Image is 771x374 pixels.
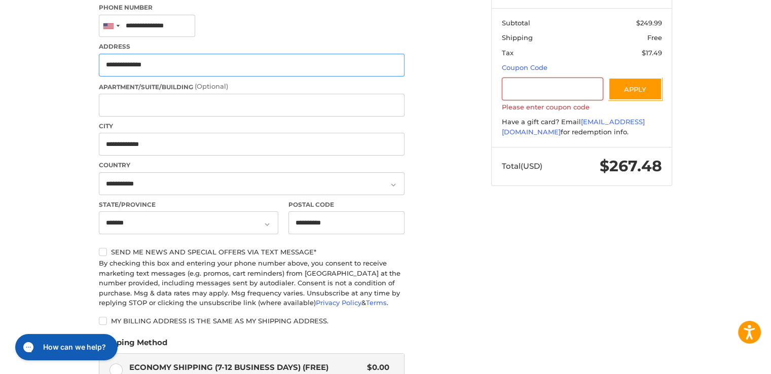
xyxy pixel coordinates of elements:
span: Total (USD) [502,161,542,171]
a: Privacy Policy [316,298,361,307]
span: $17.49 [642,49,662,57]
span: Subtotal [502,19,530,27]
label: Send me news and special offers via text message* [99,248,405,256]
button: Apply [608,78,662,100]
label: Postal Code [288,200,405,209]
a: [EMAIL_ADDRESS][DOMAIN_NAME] [502,118,645,136]
a: Coupon Code [502,63,547,71]
iframe: Google Customer Reviews [687,347,771,374]
iframe: Gorgias live chat messenger [10,330,120,364]
input: Gift Certificate or Coupon Code [502,78,604,100]
div: United States: +1 [99,15,123,37]
label: Address [99,42,405,51]
span: Free [647,33,662,42]
span: $267.48 [600,157,662,175]
small: (Optional) [195,82,228,90]
legend: Shipping Method [99,337,167,353]
span: $0.00 [362,362,389,373]
span: $249.99 [636,19,662,27]
label: State/Province [99,200,278,209]
label: Apartment/Suite/Building [99,82,405,92]
span: Tax [502,49,513,57]
label: My billing address is the same as my shipping address. [99,317,405,325]
label: Phone Number [99,3,405,12]
label: Please enter coupon code [502,103,662,111]
label: City [99,122,405,131]
span: Shipping [502,33,533,42]
div: Have a gift card? Email for redemption info. [502,117,662,137]
a: Terms [366,298,387,307]
label: Country [99,161,405,170]
span: Economy Shipping (7-12 Business Days) (Free) [129,362,362,373]
div: By checking this box and entering your phone number above, you consent to receive marketing text ... [99,258,405,308]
